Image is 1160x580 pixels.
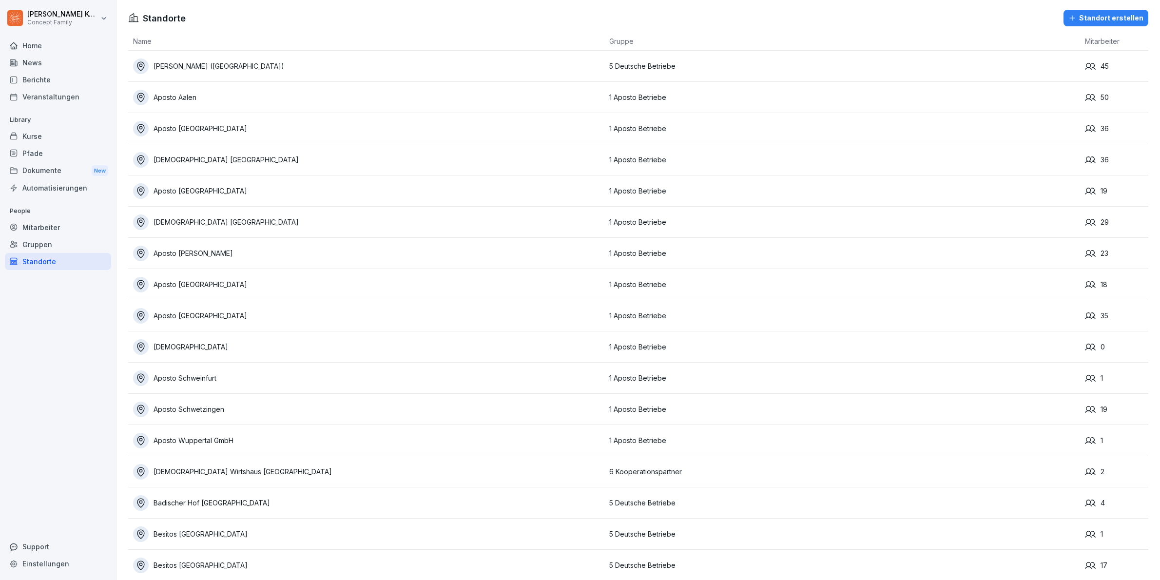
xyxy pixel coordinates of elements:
[5,54,111,71] a: News
[604,394,1081,425] td: 1 Aposto Betriebe
[604,363,1081,394] td: 1 Aposto Betriebe
[5,179,111,196] a: Automatisierungen
[5,128,111,145] a: Kurse
[604,487,1081,519] td: 5 Deutsche Betriebe
[5,253,111,270] a: Standorte
[1085,155,1148,165] div: 36
[1085,186,1148,196] div: 19
[1085,310,1148,321] div: 35
[604,425,1081,456] td: 1 Aposto Betriebe
[27,19,98,26] p: Concept Family
[133,277,604,292] a: Aposto [GEOGRAPHIC_DATA]
[133,402,604,417] a: Aposto Schwetzingen
[604,331,1081,363] td: 1 Aposto Betriebe
[604,82,1081,113] td: 1 Aposto Betriebe
[1063,10,1148,26] button: Standort erstellen
[604,175,1081,207] td: 1 Aposto Betriebe
[1085,435,1148,446] div: 1
[1085,61,1148,72] div: 45
[1085,279,1148,290] div: 18
[604,207,1081,238] td: 1 Aposto Betriebe
[128,32,604,51] th: Name
[133,152,604,168] a: [DEMOGRAPHIC_DATA] [GEOGRAPHIC_DATA]
[604,32,1081,51] th: Gruppe
[1085,498,1148,508] div: 4
[1085,123,1148,134] div: 36
[143,12,186,25] h1: Standorte
[604,238,1081,269] td: 1 Aposto Betriebe
[133,308,604,324] a: Aposto [GEOGRAPHIC_DATA]
[133,90,604,105] a: Aposto Aalen
[5,112,111,128] p: Library
[5,145,111,162] a: Pfade
[604,51,1081,82] td: 5 Deutsche Betriebe
[5,203,111,219] p: People
[1085,466,1148,477] div: 2
[133,58,604,74] a: [PERSON_NAME] ([GEOGRAPHIC_DATA])
[1085,248,1148,259] div: 23
[604,519,1081,550] td: 5 Deutsche Betriebe
[133,339,604,355] a: [DEMOGRAPHIC_DATA]
[1085,373,1148,384] div: 1
[133,183,604,199] a: Aposto [GEOGRAPHIC_DATA]
[1080,32,1148,51] th: Mitarbeiter
[5,71,111,88] a: Berichte
[604,300,1081,331] td: 1 Aposto Betriebe
[5,538,111,555] div: Support
[133,495,604,511] div: Badischer Hof [GEOGRAPHIC_DATA]
[133,246,604,261] a: Aposto [PERSON_NAME]
[5,219,111,236] a: Mitarbeiter
[27,10,98,19] p: [PERSON_NAME] Komarov
[133,433,604,448] a: Aposto Wuppertal GmbH
[1085,217,1148,228] div: 29
[5,88,111,105] a: Veranstaltungen
[133,214,604,230] a: [DEMOGRAPHIC_DATA] [GEOGRAPHIC_DATA]
[1085,529,1148,540] div: 1
[133,558,604,573] a: Besitos [GEOGRAPHIC_DATA]
[604,456,1081,487] td: 6 Kooperationspartner
[604,144,1081,175] td: 1 Aposto Betriebe
[604,113,1081,144] td: 1 Aposto Betriebe
[1085,560,1148,571] div: 17
[604,269,1081,300] td: 1 Aposto Betriebe
[133,464,604,480] a: [DEMOGRAPHIC_DATA] Wirtshaus [GEOGRAPHIC_DATA]
[133,121,604,136] a: Aposto [GEOGRAPHIC_DATA]
[5,162,111,180] a: DokumenteNew
[5,236,111,253] a: Gruppen
[133,370,604,386] a: Aposto Schweinfurt
[5,555,111,572] a: Einstellungen
[5,37,111,54] a: Home
[1085,342,1148,352] div: 0
[1085,92,1148,103] div: 50
[1085,404,1148,415] div: 19
[5,162,111,180] div: Dokumente
[92,165,108,176] div: New
[133,526,604,542] a: Besitos [GEOGRAPHIC_DATA]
